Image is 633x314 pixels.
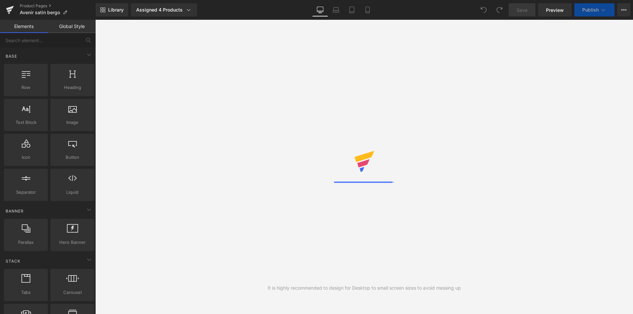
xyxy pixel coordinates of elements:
span: Row [6,84,46,91]
span: Preview [546,7,564,14]
button: Undo [477,3,490,16]
span: Button [52,154,92,161]
a: Global Style [48,20,96,33]
span: Heading [52,84,92,91]
span: Image [52,119,92,126]
button: Publish [574,3,615,16]
a: Laptop [328,3,344,16]
a: New Library [96,3,128,16]
a: Preview [538,3,572,16]
span: Tabs [6,289,46,296]
a: Product Pages [20,3,96,9]
span: Liquid [52,189,92,196]
a: Tablet [344,3,360,16]
span: Icon [6,154,46,161]
button: More [617,3,630,16]
span: Stack [5,258,21,264]
span: Avenir satin bergo [20,10,60,15]
a: Mobile [360,3,376,16]
span: Hero Banner [52,239,92,246]
div: Assigned 4 Products [136,7,192,13]
div: It is highly recommended to design for Desktop to small screen sizes to avoid messing up [268,284,461,292]
span: Save [517,7,527,14]
span: Publish [582,7,599,13]
span: Banner [5,208,24,214]
span: Separator [6,189,46,196]
span: Parallax [6,239,46,246]
span: Carousel [52,289,92,296]
button: Redo [493,3,506,16]
a: Desktop [312,3,328,16]
span: Text Block [6,119,46,126]
span: Library [108,7,124,13]
span: Base [5,53,18,59]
